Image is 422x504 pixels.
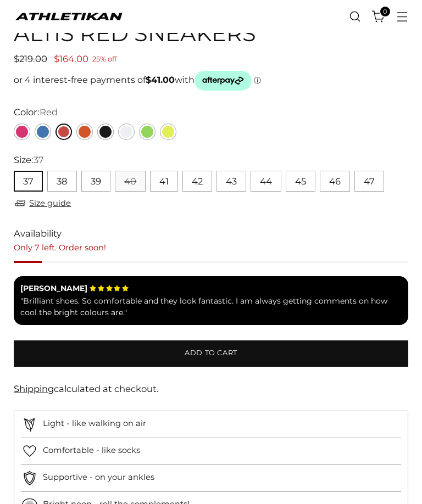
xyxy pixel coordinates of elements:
span: $219.00 [14,53,47,64]
a: Green [139,124,156,140]
button: Add to cart [14,340,408,367]
a: ATHLETIKAN [14,12,124,21]
p: Comfortable - like socks [43,444,140,456]
p: Light - like walking on air [43,417,146,429]
a: White [118,124,135,140]
button: 37 [14,171,43,192]
button: 44 [251,171,281,192]
button: 42 [182,171,212,192]
span: 37 [34,154,44,165]
a: Blue [35,124,51,140]
a: Red [55,124,72,140]
p: Supportive - on your ankles [43,471,154,483]
button: 41 [150,171,178,192]
a: Shipping [14,383,54,394]
button: 47 [354,171,384,192]
label: Color: [14,105,58,119]
button: 46 [320,171,350,192]
a: Yellow [160,124,176,140]
a: Open cart modal [368,5,390,28]
button: 43 [216,171,246,192]
label: Size: [14,153,44,167]
button: Open menu modal [391,5,414,28]
h1: ALTIS Red Sneakers [14,21,256,46]
a: Size guide [14,196,71,210]
button: 40 [115,171,146,192]
span: Availability [14,227,62,240]
a: Orange [76,124,93,140]
button: 39 [81,171,110,192]
span: 0 [380,7,390,16]
span: 25% off [92,53,116,66]
span: Add to cart [185,348,237,359]
span: $164.00 [54,53,88,64]
button: 45 [286,171,315,192]
button: 38 [47,171,77,192]
a: Pink [14,124,30,140]
a: Open search modal [344,5,367,28]
a: Black [97,124,114,140]
div: calculated at checkout. [14,382,408,396]
span: Red [40,107,58,117]
span: Only 7 left. Order soon! [14,243,106,253]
